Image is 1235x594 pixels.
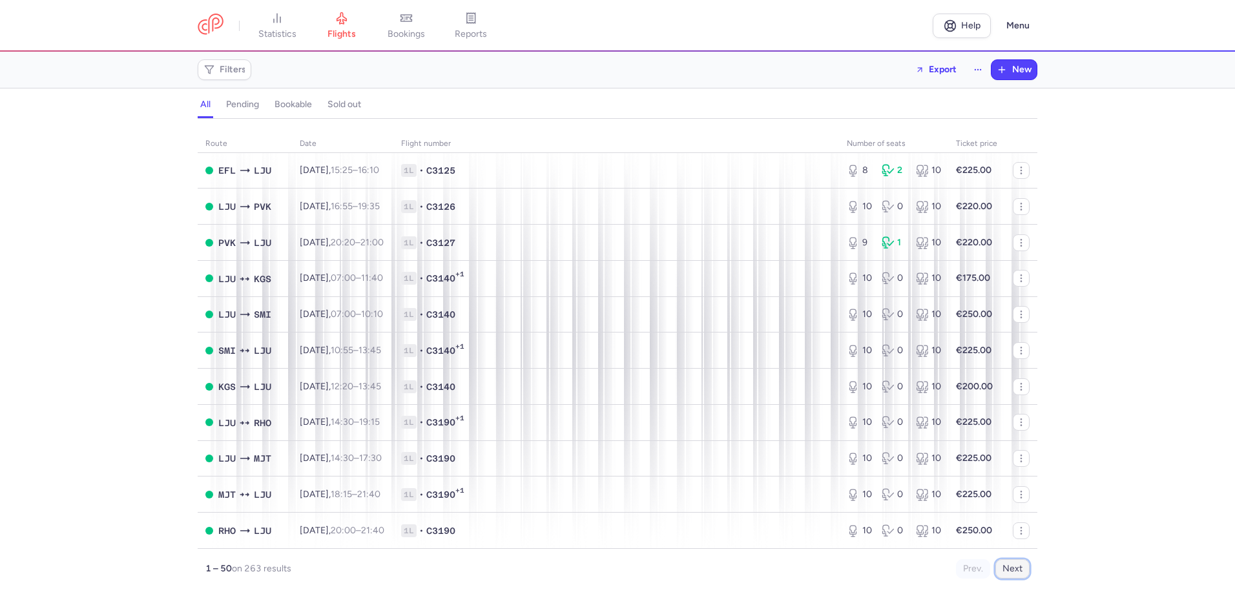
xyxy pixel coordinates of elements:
span: • [419,416,424,429]
span: +1 [455,342,464,355]
span: Help [961,21,981,30]
time: 07:00 [331,309,356,320]
time: 14:30 [331,453,354,464]
time: 21:40 [357,489,380,500]
span: – [331,237,384,248]
span: PVK [254,200,271,214]
span: LJU [218,272,236,286]
span: MJT [254,451,271,466]
div: 10 [916,416,940,429]
th: Flight number [393,134,839,154]
span: SMI [218,343,236,358]
span: bookings [388,28,425,40]
span: LJU [218,200,236,214]
span: • [419,164,424,177]
span: C3125 [426,164,455,177]
span: LJU [254,163,271,178]
span: C3190 [426,452,455,465]
span: KGS [254,272,271,286]
span: C3190 [426,524,455,537]
div: 10 [916,524,940,537]
strong: 1 – 50 [205,563,232,574]
div: 0 [882,416,906,429]
div: 10 [916,308,940,321]
span: • [419,524,424,537]
strong: €225.00 [956,165,991,176]
span: [DATE], [300,201,380,212]
time: 11:40 [361,272,383,283]
span: 1L [401,524,417,537]
time: 10:55 [331,345,353,356]
span: [DATE], [300,237,384,248]
div: 10 [916,488,940,501]
div: 10 [916,164,940,177]
span: LJU [254,236,271,250]
time: 19:15 [359,416,380,427]
span: – [331,201,380,212]
div: 10 [916,452,940,465]
span: 1L [401,344,417,357]
span: RHO [218,524,236,538]
time: 07:00 [331,272,356,283]
span: [DATE], [300,345,381,356]
strong: €250.00 [956,525,992,536]
span: – [331,165,379,176]
span: SMI [254,307,271,322]
time: 20:00 [331,525,356,536]
a: Help [933,14,991,38]
time: 21:00 [360,237,384,248]
time: 14:30 [331,416,354,427]
span: 1L [401,488,417,501]
div: 10 [847,200,871,213]
div: 10 [847,344,871,357]
span: C3140 [426,272,455,285]
span: [DATE], [300,272,383,283]
span: 1L [401,452,417,465]
div: 2 [882,164,906,177]
span: LJU [254,380,271,394]
div: 10 [916,272,940,285]
span: flights [327,28,356,40]
span: LJU [218,451,236,466]
span: +1 [455,270,464,283]
span: 1L [401,200,417,213]
div: 10 [847,416,871,429]
span: 1L [401,380,417,393]
span: LJU [218,416,236,430]
button: New [991,60,1037,79]
button: Export [907,59,965,80]
h4: bookable [275,99,312,110]
span: [DATE], [300,489,380,500]
strong: €175.00 [956,272,990,283]
h4: all [200,99,211,110]
span: +1 [455,486,464,499]
span: +1 [455,414,464,427]
span: C3190 [426,488,455,501]
span: C3126 [426,200,455,213]
span: • [419,236,424,249]
strong: €250.00 [956,309,992,320]
span: [DATE], [300,309,383,320]
span: EFL [218,163,236,178]
span: [DATE], [300,381,381,392]
span: – [331,489,380,500]
th: date [292,134,393,154]
div: 0 [882,452,906,465]
div: 0 [882,488,906,501]
span: on 263 results [232,563,291,574]
span: New [1012,65,1032,75]
span: LJU [254,524,271,538]
span: [DATE], [300,525,384,536]
button: Prev. [956,559,990,579]
div: 0 [882,308,906,321]
span: C3140 [426,380,455,393]
div: 0 [882,272,906,285]
span: – [331,272,383,283]
strong: €220.00 [956,201,992,212]
h4: pending [226,99,259,110]
span: C3140 [426,308,455,321]
span: • [419,272,424,285]
span: • [419,452,424,465]
div: 9 [847,236,871,249]
h4: sold out [327,99,361,110]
